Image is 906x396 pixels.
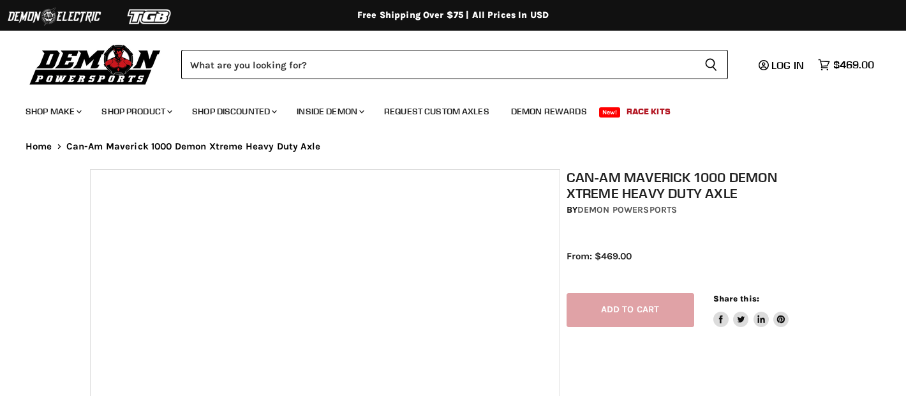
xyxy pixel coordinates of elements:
[181,50,728,79] form: Product
[66,141,320,152] span: Can-Am Maverick 1000 Demon Xtreme Heavy Duty Axle
[287,98,372,125] a: Inside Demon
[16,93,871,125] ul: Main menu
[567,169,823,201] h1: Can-Am Maverick 1000 Demon Xtreme Heavy Duty Axle
[181,50,694,79] input: Search
[771,59,804,72] span: Log in
[694,50,728,79] button: Search
[375,98,499,125] a: Request Custom Axles
[713,294,759,303] span: Share this:
[6,4,102,29] img: Demon Electric Logo 2
[26,141,52,152] a: Home
[753,59,812,71] a: Log in
[833,59,874,71] span: $469.00
[812,56,880,74] a: $469.00
[567,250,632,262] span: From: $469.00
[567,203,823,217] div: by
[501,98,597,125] a: Demon Rewards
[26,42,165,87] img: Demon Powersports
[182,98,285,125] a: Shop Discounted
[92,98,180,125] a: Shop Product
[713,293,789,327] aside: Share this:
[599,107,621,118] span: New!
[102,4,198,29] img: TGB Logo 2
[617,98,680,125] a: Race Kits
[577,204,677,215] a: Demon Powersports
[16,98,89,125] a: Shop Make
